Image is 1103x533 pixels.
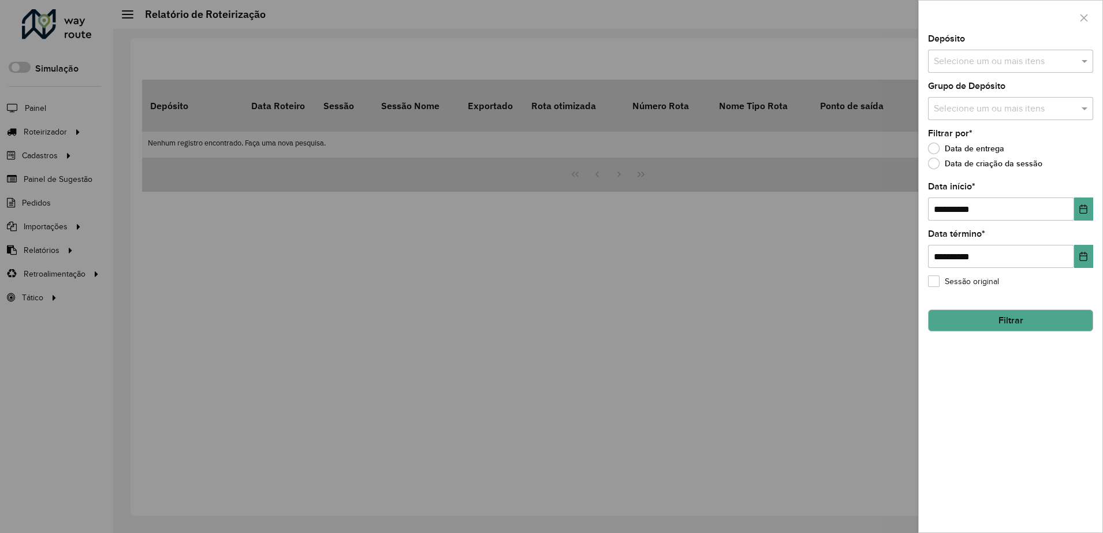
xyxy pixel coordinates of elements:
[928,32,965,46] label: Depósito
[928,180,975,193] label: Data início
[928,275,999,288] label: Sessão original
[928,79,1005,93] label: Grupo de Depósito
[928,227,985,241] label: Data término
[928,158,1042,169] label: Data de criação da sessão
[1074,197,1093,221] button: Choose Date
[1074,245,1093,268] button: Choose Date
[928,126,972,140] label: Filtrar por
[928,143,1004,154] label: Data de entrega
[928,310,1093,331] button: Filtrar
